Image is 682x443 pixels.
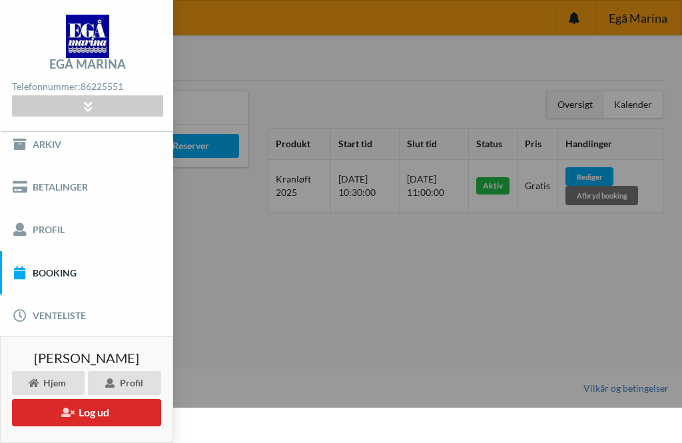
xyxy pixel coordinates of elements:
[49,58,126,70] div: Egå Marina
[81,81,123,92] strong: 86225551
[12,78,163,96] div: Telefonnummer:
[12,371,85,395] div: Hjem
[34,351,139,364] span: [PERSON_NAME]
[66,15,109,58] img: logo
[88,371,161,395] div: Profil
[12,399,161,426] button: Log ud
